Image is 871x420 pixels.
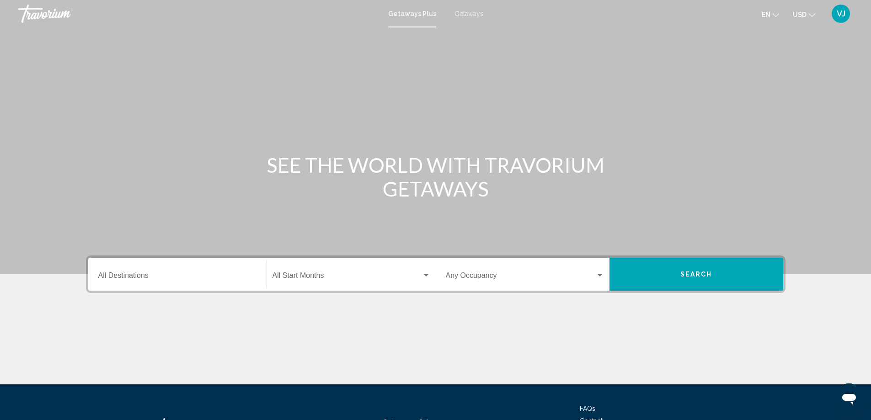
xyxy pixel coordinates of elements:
a: Travorium [18,5,379,23]
button: Search [609,258,783,291]
span: VJ [837,9,845,18]
span: USD [793,11,807,18]
a: FAQs [580,405,595,412]
h1: SEE THE WORLD WITH TRAVORIUM GETAWAYS [264,153,607,201]
button: User Menu [829,4,853,23]
iframe: Button to launch messaging window [834,383,864,413]
span: Search [680,271,712,278]
button: Change currency [793,8,815,21]
a: Getaways [454,10,483,17]
div: Search widget [88,258,783,291]
span: en [762,11,770,18]
a: Getaways Plus [388,10,436,17]
button: Change language [762,8,779,21]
